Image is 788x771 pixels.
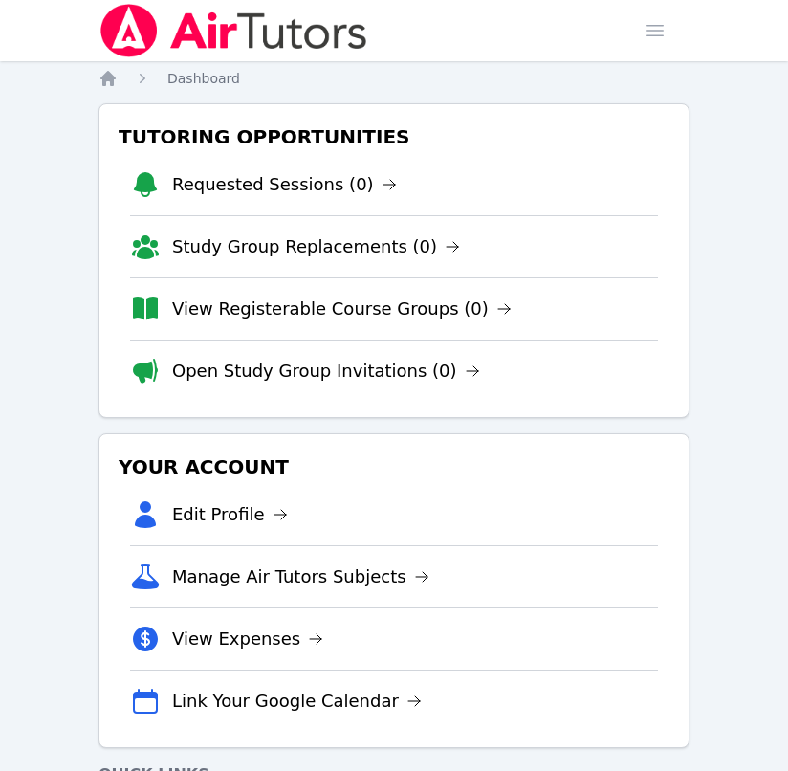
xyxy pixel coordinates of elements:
a: Dashboard [167,69,240,88]
a: Study Group Replacements (0) [172,233,460,260]
a: Edit Profile [172,501,288,528]
a: Link Your Google Calendar [172,688,422,715]
h3: Your Account [115,450,673,484]
a: Manage Air Tutors Subjects [172,563,429,590]
a: Open Study Group Invitations (0) [172,358,480,385]
span: Dashboard [167,71,240,86]
a: View Expenses [172,626,323,652]
nav: Breadcrumb [98,69,689,88]
a: View Registerable Course Groups (0) [172,296,512,322]
img: Air Tutors [98,4,369,57]
h3: Tutoring Opportunities [115,120,673,154]
a: Requested Sessions (0) [172,171,397,198]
